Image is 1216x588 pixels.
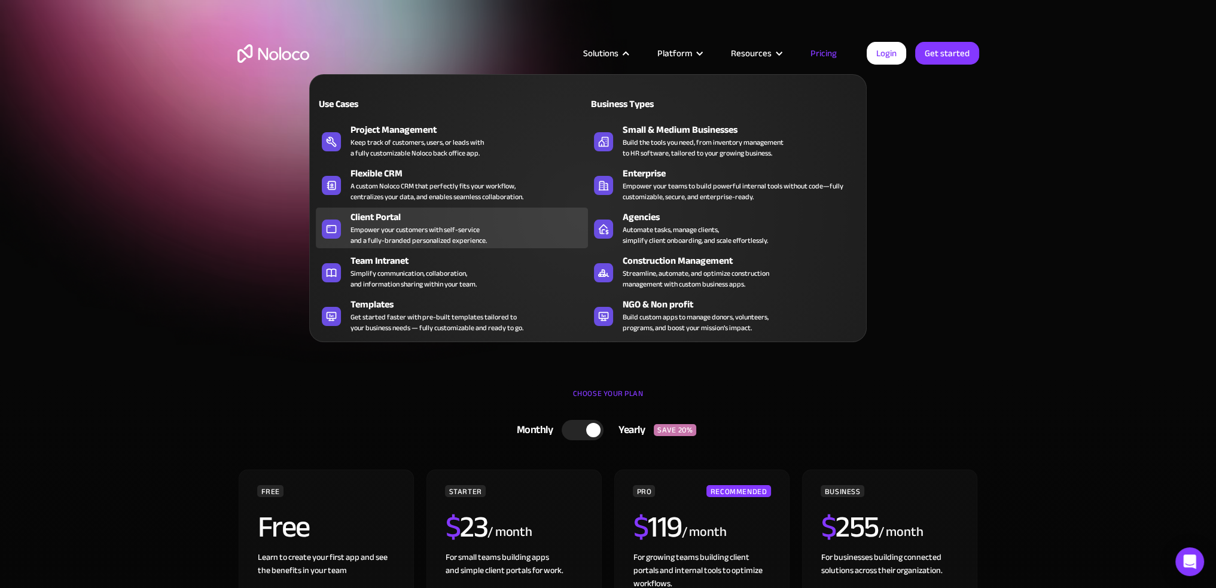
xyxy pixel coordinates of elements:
[623,210,865,224] div: Agencies
[681,523,726,542] div: / month
[316,295,588,336] a: TemplatesGet started faster with pre-built templates tailored toyour business needs — fully custo...
[237,385,979,415] div: CHOOSE YOUR PLAN
[487,523,532,542] div: / month
[351,312,523,333] div: Get started faster with pre-built templates tailored to your business needs — fully customizable ...
[309,57,867,342] nav: Solutions
[623,312,769,333] div: Build custom apps to manage donors, volunteers, programs, and boost your mission’s impact.
[588,208,860,248] a: AgenciesAutomate tasks, manage clients,simplify client onboarding, and scale effortlessly.
[316,90,588,117] a: Use Cases
[642,45,716,61] div: Platform
[316,97,447,111] div: Use Cases
[316,251,588,292] a: Team IntranetSimplify communication, collaboration,and information sharing within your team.
[821,485,864,497] div: BUSINESS
[623,181,854,202] div: Empower your teams to build powerful internal tools without code—fully customizable, secure, and ...
[867,42,906,65] a: Login
[351,268,477,290] div: Simplify communication, collaboration, and information sharing within your team.
[657,45,692,61] div: Platform
[878,523,923,542] div: / month
[654,424,696,436] div: SAVE 20%
[502,421,562,439] div: Monthly
[257,512,309,542] h2: Free
[351,297,593,312] div: Templates
[604,421,654,439] div: Yearly
[316,164,588,205] a: Flexible CRMA custom Noloco CRM that perfectly fits your workflow,centralizes your data, and enab...
[588,97,719,111] div: Business Types
[588,164,860,205] a: EnterpriseEmpower your teams to build powerful internal tools without code—fully customizable, se...
[445,499,460,555] span: $
[237,44,309,63] a: home
[351,224,487,246] div: Empower your customers with self-service and a fully-branded personalized experience.
[316,120,588,161] a: Project ManagementKeep track of customers, users, or leads witha fully customizable Noloco back o...
[623,123,865,137] div: Small & Medium Businesses
[257,485,284,497] div: FREE
[588,120,860,161] a: Small & Medium BusinessesBuild the tools you need, from inventory managementto HR software, tailo...
[351,181,523,202] div: A custom Noloco CRM that perfectly fits your workflow, centralizes your data, and enables seamles...
[706,485,770,497] div: RECOMMENDED
[237,185,979,221] h2: Grow your business at any stage with tiered pricing plans that fit your needs.
[351,166,593,181] div: Flexible CRM
[588,251,860,292] a: Construction ManagementStreamline, automate, and optimize constructionmanagement with custom busi...
[237,102,979,173] h1: Flexible Pricing Designed for Business
[623,254,865,268] div: Construction Management
[1175,547,1204,576] div: Open Intercom Messenger
[588,295,860,336] a: NGO & Non profitBuild custom apps to manage donors, volunteers,programs, and boost your mission’s...
[568,45,642,61] div: Solutions
[351,210,593,224] div: Client Portal
[351,137,484,159] div: Keep track of customers, users, or leads with a fully customizable Noloco back office app.
[633,485,655,497] div: PRO
[633,512,681,542] h2: 119
[731,45,772,61] div: Resources
[583,45,618,61] div: Solutions
[821,499,836,555] span: $
[445,512,487,542] h2: 23
[351,254,593,268] div: Team Intranet
[351,123,593,137] div: Project Management
[716,45,796,61] div: Resources
[623,166,865,181] div: Enterprise
[623,224,768,246] div: Automate tasks, manage clients, simplify client onboarding, and scale effortlessly.
[316,208,588,248] a: Client PortalEmpower your customers with self-serviceand a fully-branded personalized experience.
[915,42,979,65] a: Get started
[623,137,784,159] div: Build the tools you need, from inventory management to HR software, tailored to your growing busi...
[623,268,769,290] div: Streamline, automate, and optimize construction management with custom business apps.
[588,90,860,117] a: Business Types
[821,512,878,542] h2: 255
[623,297,865,312] div: NGO & Non profit
[633,499,648,555] span: $
[796,45,852,61] a: Pricing
[445,485,485,497] div: STARTER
